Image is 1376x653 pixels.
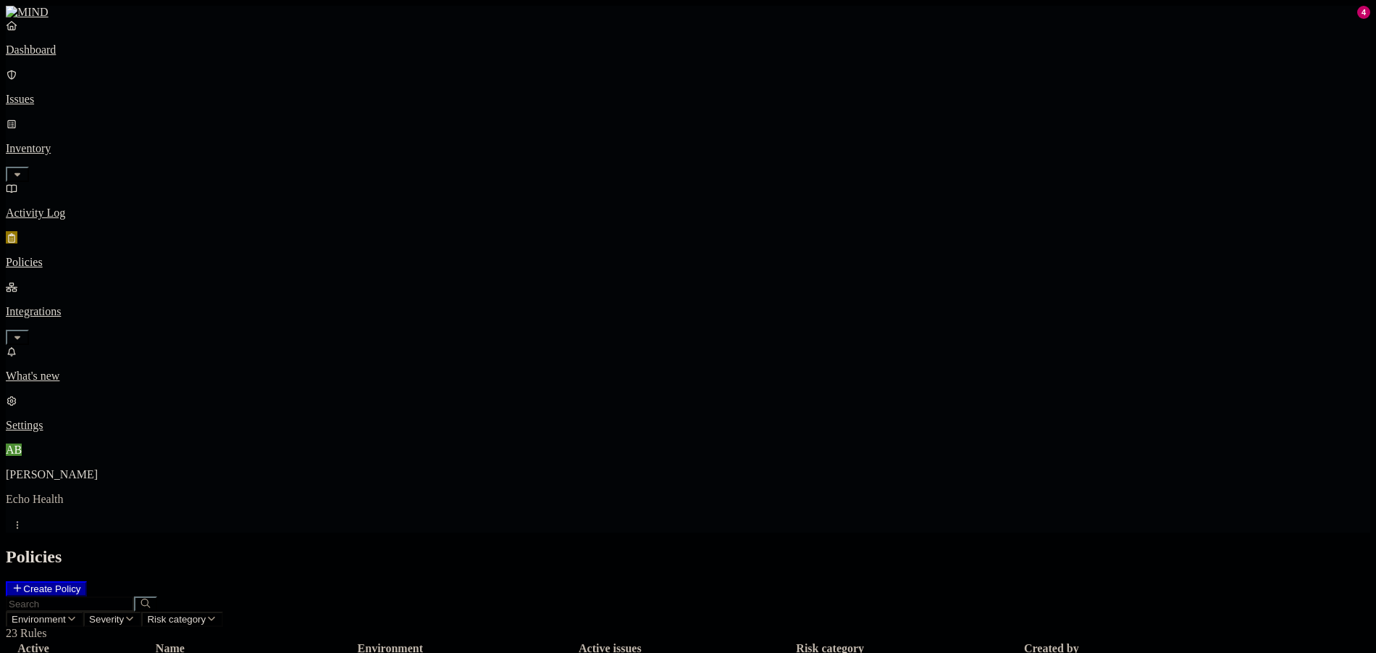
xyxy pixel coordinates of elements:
[6,444,22,456] span: AB
[6,394,1370,432] a: Settings
[12,614,66,625] span: Environment
[6,493,1370,506] p: Echo Health
[6,468,1370,481] p: [PERSON_NAME]
[89,614,124,625] span: Severity
[6,142,1370,155] p: Inventory
[6,627,46,639] span: 23 Rules
[6,43,1370,57] p: Dashboard
[6,581,87,596] button: Create Policy
[6,117,1370,180] a: Inventory
[6,93,1370,106] p: Issues
[6,182,1370,220] a: Activity Log
[6,280,1370,343] a: Integrations
[6,19,1370,57] a: Dashboard
[6,419,1370,432] p: Settings
[147,614,206,625] span: Risk category
[6,596,134,612] input: Search
[6,68,1370,106] a: Issues
[6,6,1370,19] a: MIND
[6,207,1370,220] p: Activity Log
[6,547,1370,567] h2: Policies
[6,6,49,19] img: MIND
[6,256,1370,269] p: Policies
[6,370,1370,383] p: What's new
[1357,6,1370,19] div: 4
[6,231,1370,269] a: Policies
[6,305,1370,318] p: Integrations
[6,345,1370,383] a: What's new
